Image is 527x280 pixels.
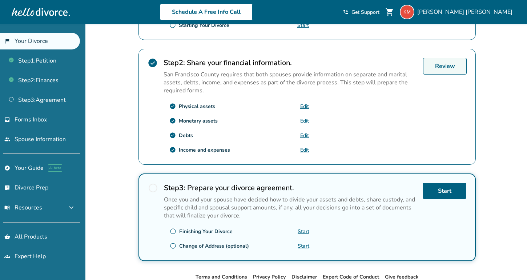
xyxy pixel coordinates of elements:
[300,117,309,124] a: Edit
[164,58,185,68] strong: Step 2 :
[423,58,467,75] a: Review
[170,228,176,235] span: radio_button_unchecked
[4,253,10,259] span: groups
[179,147,230,153] div: Income and expenses
[15,116,47,124] span: Forms Inbox
[164,58,417,68] h2: Share your financial information.
[300,132,309,139] a: Edit
[179,132,193,139] div: Debts
[4,204,42,212] span: Resources
[179,103,215,110] div: Physical assets
[4,38,10,44] span: flag_2
[169,22,176,28] span: radio_button_unchecked
[148,183,158,193] span: radio_button_unchecked
[4,185,10,191] span: list_alt_check
[4,165,10,171] span: explore
[67,203,76,212] span: expand_more
[4,136,10,142] span: people
[148,58,158,68] span: check_circle
[298,243,309,249] a: Start
[48,164,62,172] span: AI beta
[417,8,515,16] span: [PERSON_NAME] [PERSON_NAME]
[164,196,417,220] p: Once you and your spouse have decided how to divide your assets and debts, share custody, and spe...
[4,205,10,211] span: menu_book
[300,103,309,110] a: Edit
[179,117,218,124] div: Monetary assets
[491,245,527,280] iframe: Chat Widget
[298,228,309,235] a: Start
[160,4,253,20] a: Schedule A Free Info Call
[164,71,417,95] p: San Francisco County requires that both spouses provide information on separate and marital asset...
[385,8,394,16] span: shopping_cart
[400,5,414,19] img: kevenunderwater@gmail.com
[169,132,176,139] span: check_circle
[179,228,233,235] div: Finishing Your Divorce
[300,147,309,153] a: Edit
[169,103,176,109] span: check_circle
[169,147,176,153] span: check_circle
[170,243,176,249] span: radio_button_unchecked
[164,183,417,193] h2: Prepare your divorce agreement.
[4,234,10,240] span: shopping_basket
[343,9,349,15] span: phone_in_talk
[179,243,249,249] div: Change of Address (optional)
[169,117,176,124] span: check_circle
[343,9,379,16] a: phone_in_talkGet Support
[351,9,379,16] span: Get Support
[164,183,185,193] strong: Step 3 :
[4,117,10,123] span: inbox
[423,183,466,199] a: Start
